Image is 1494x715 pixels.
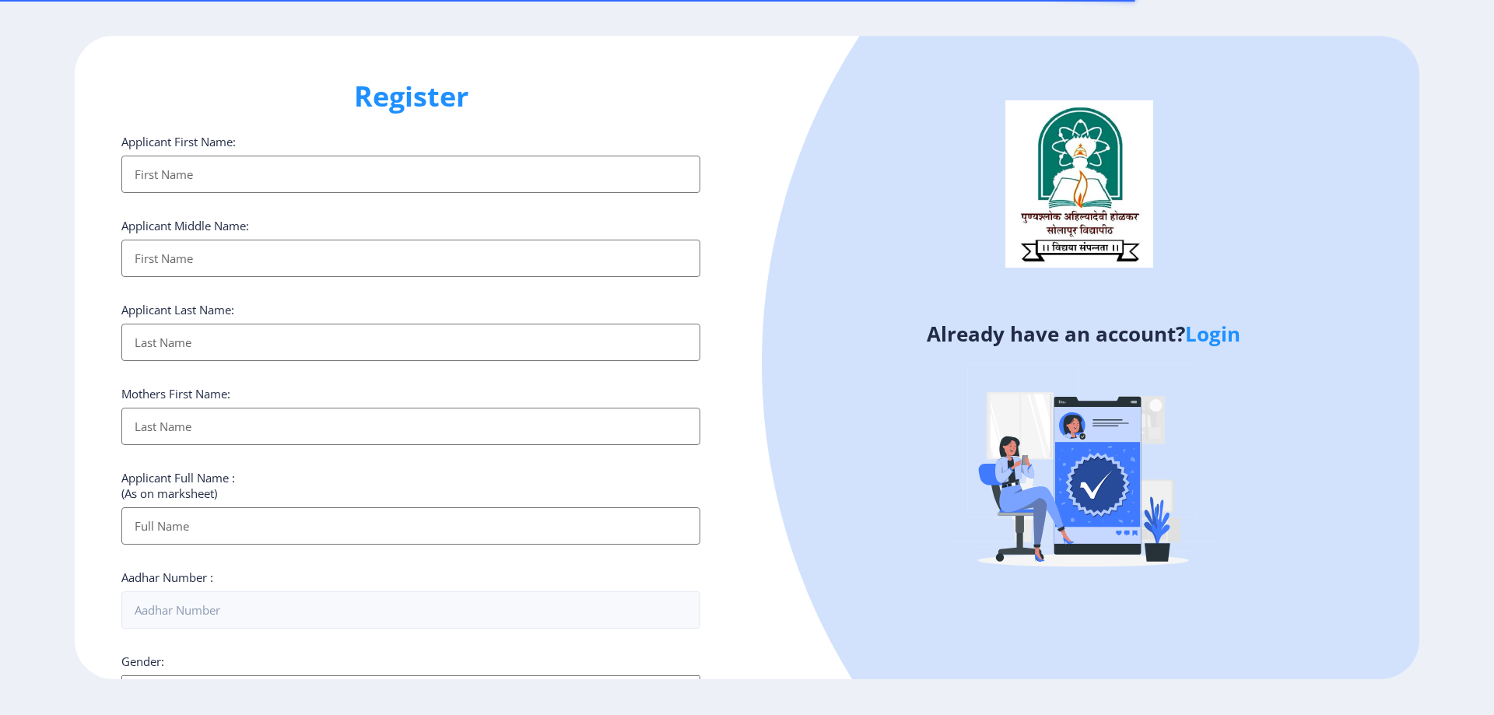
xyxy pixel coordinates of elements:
[1005,100,1153,267] img: logo
[121,386,230,401] label: Mothers First Name:
[121,408,700,445] input: Last Name
[121,591,700,629] input: Aadhar Number
[121,570,213,585] label: Aadhar Number :
[121,218,249,233] label: Applicant Middle Name:
[121,78,700,115] h1: Register
[947,334,1219,606] img: Verified-rafiki.svg
[121,240,700,277] input: First Name
[121,156,700,193] input: First Name
[121,302,234,317] label: Applicant Last Name:
[121,507,700,545] input: Full Name
[121,324,700,361] input: Last Name
[121,470,235,501] label: Applicant Full Name : (As on marksheet)
[121,654,164,669] label: Gender:
[1185,320,1240,348] a: Login
[759,321,1408,346] h4: Already have an account?
[121,134,236,149] label: Applicant First Name:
